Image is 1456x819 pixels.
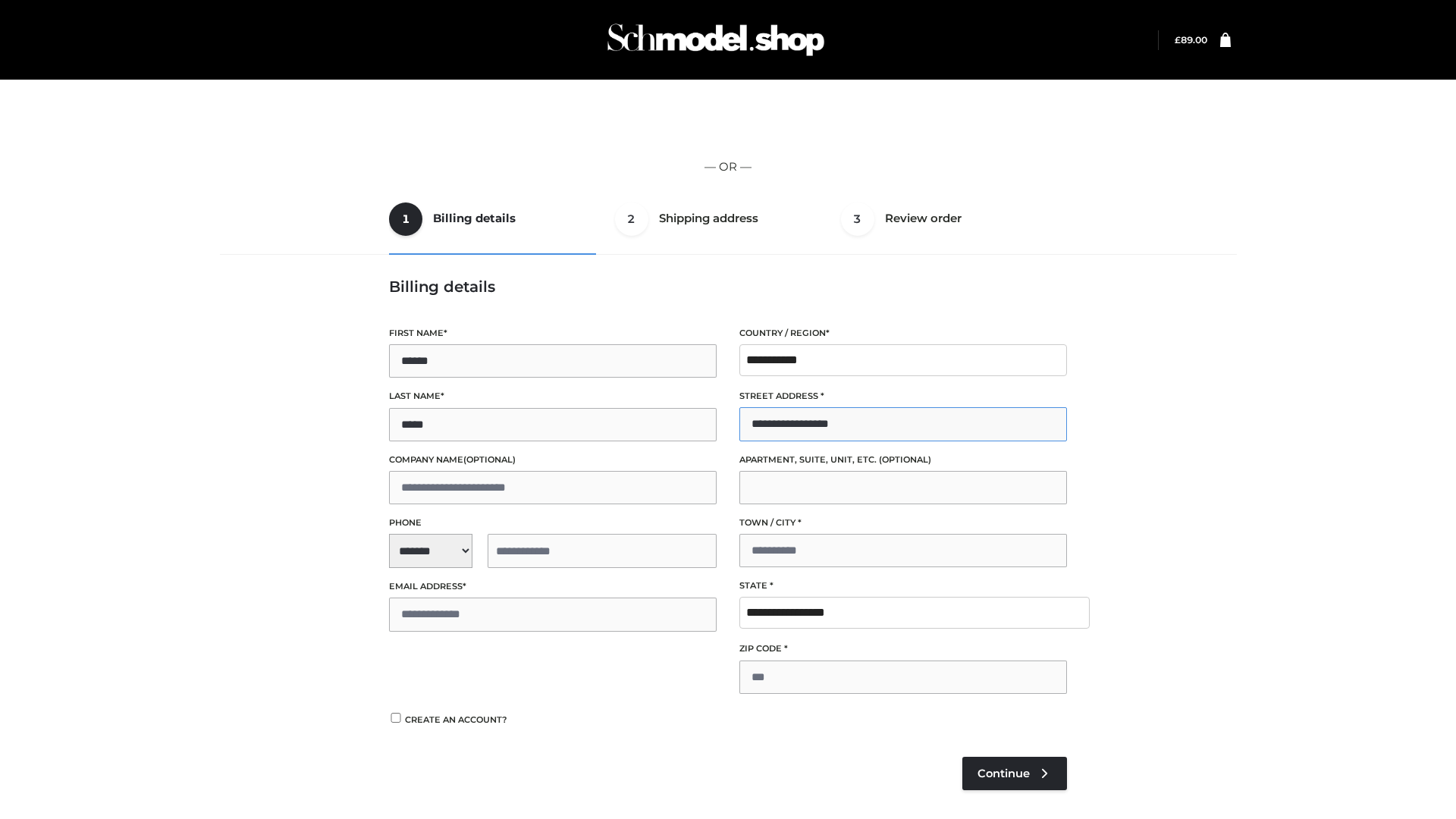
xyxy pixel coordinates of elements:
p: — OR — [225,157,1231,177]
input: Create an account? [389,713,403,723]
label: Last name [389,389,717,403]
label: Phone [389,516,717,530]
label: State [739,579,1067,593]
a: Continue [962,757,1067,790]
label: ZIP Code [739,642,1067,656]
span: Create an account? [405,714,507,725]
label: First name [389,326,717,340]
label: Email address [389,579,717,594]
a: £89.00 [1175,34,1207,45]
span: Continue [977,767,1030,780]
span: (optional) [879,454,931,465]
label: Company name [389,453,717,467]
bdi: 89.00 [1175,34,1207,45]
span: £ [1175,34,1181,45]
label: Apartment, suite, unit, etc. [739,453,1067,467]
iframe: Secure express checkout frame [222,100,1234,143]
img: Schmodel Admin 964 [602,10,830,70]
h3: Billing details [389,278,1067,296]
label: Country / Region [739,326,1067,340]
label: Town / City [739,516,1067,530]
label: Street address [739,389,1067,403]
span: (optional) [463,454,516,465]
